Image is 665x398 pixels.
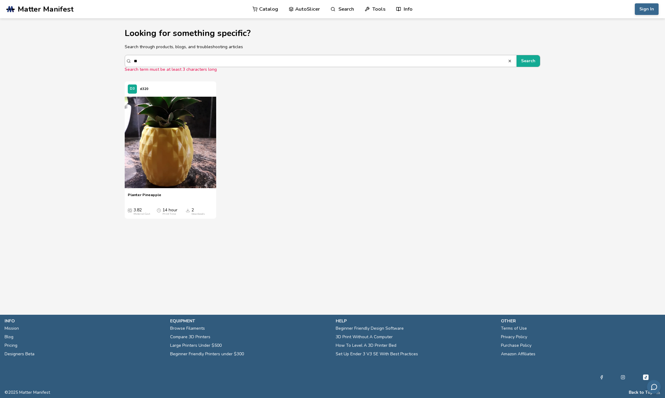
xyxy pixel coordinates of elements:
[599,374,604,381] a: Facebook
[336,318,495,324] p: help
[170,333,210,341] a: Compare 3D Printers
[163,213,176,216] div: Print Time
[157,208,161,213] span: Average Print Time
[656,390,660,395] a: RSS Feed
[336,324,404,333] a: Beginner Friendly Design Software
[336,350,418,358] a: Set Up Ender 3 V3 SE With Best Practices
[125,67,541,72] div: Search term must be at least 3 characters long
[191,208,205,216] div: 2
[501,333,527,341] a: Privacy Policy
[5,350,34,358] a: Designers Beta
[18,5,73,13] span: Matter Manifest
[336,341,396,350] a: How To Level A 3D Printer Bed
[5,333,13,341] a: Blog
[5,324,19,333] a: Mission
[191,213,205,216] div: Downloads
[517,55,540,67] button: Search term must be at least 3 characters long
[134,56,508,66] input: SearchSearch term must be at least 3 characters long
[501,324,527,333] a: Terms of Use
[5,390,50,395] span: © 2025 Matter Manifest
[5,318,164,324] p: info
[635,3,659,15] button: Sign In
[642,374,649,381] a: Tiktok
[186,208,190,213] span: Downloads
[128,208,132,213] span: Average Cost
[134,208,150,216] div: 3.82
[647,380,661,394] button: Send feedback via email
[140,86,148,92] p: d320
[629,390,653,395] button: Back to Top
[501,318,660,324] p: other
[170,341,222,350] a: Large Printers Under $500
[130,87,135,91] span: D3
[501,350,535,358] a: Amazon Affiliates
[336,333,393,341] a: 3D Print Without A Computer
[5,341,17,350] a: Pricing
[163,208,177,216] div: 14 hour
[128,192,161,202] a: Planter Pineapple
[134,213,150,216] div: Material Cost
[508,59,513,63] button: SearchSearch term must be at least 3 characters long
[621,374,625,381] a: Instagram
[170,324,205,333] a: Browse Filaments
[170,350,244,358] a: Beginner Friendly Printers under $300
[170,318,330,324] p: equipment
[501,341,531,350] a: Purchase Policy
[125,44,541,50] p: Search through products, blogs, and troubleshooting articles
[125,29,541,38] h1: Looking for something specific?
